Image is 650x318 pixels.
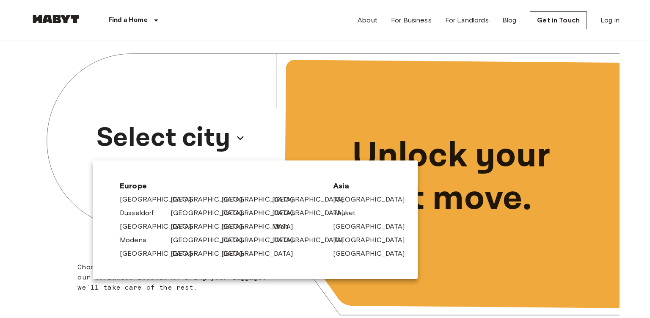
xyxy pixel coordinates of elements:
[333,194,413,205] a: [GEOGRAPHIC_DATA]
[272,235,353,245] a: [GEOGRAPHIC_DATA]
[171,194,251,205] a: [GEOGRAPHIC_DATA]
[221,235,302,245] a: [GEOGRAPHIC_DATA]
[272,221,297,232] a: Milan
[120,235,154,245] a: Modena
[171,249,251,259] a: [GEOGRAPHIC_DATA]
[333,249,413,259] a: [GEOGRAPHIC_DATA]
[272,194,353,205] a: [GEOGRAPHIC_DATA]
[120,208,162,218] a: Dusseldorf
[120,249,200,259] a: [GEOGRAPHIC_DATA]
[171,235,251,245] a: [GEOGRAPHIC_DATA]
[221,194,302,205] a: [GEOGRAPHIC_DATA]
[272,208,353,218] a: [GEOGRAPHIC_DATA]
[221,221,302,232] a: [GEOGRAPHIC_DATA]
[120,221,200,232] a: [GEOGRAPHIC_DATA]
[171,221,251,232] a: [GEOGRAPHIC_DATA]
[120,181,319,191] span: Europe
[221,249,302,259] a: [GEOGRAPHIC_DATA]
[333,208,364,218] a: Phuket
[221,208,302,218] a: [GEOGRAPHIC_DATA]
[333,235,413,245] a: [GEOGRAPHIC_DATA]
[333,221,413,232] a: [GEOGRAPHIC_DATA]
[120,194,200,205] a: [GEOGRAPHIC_DATA]
[333,181,391,191] span: Asia
[171,208,251,218] a: [GEOGRAPHIC_DATA]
